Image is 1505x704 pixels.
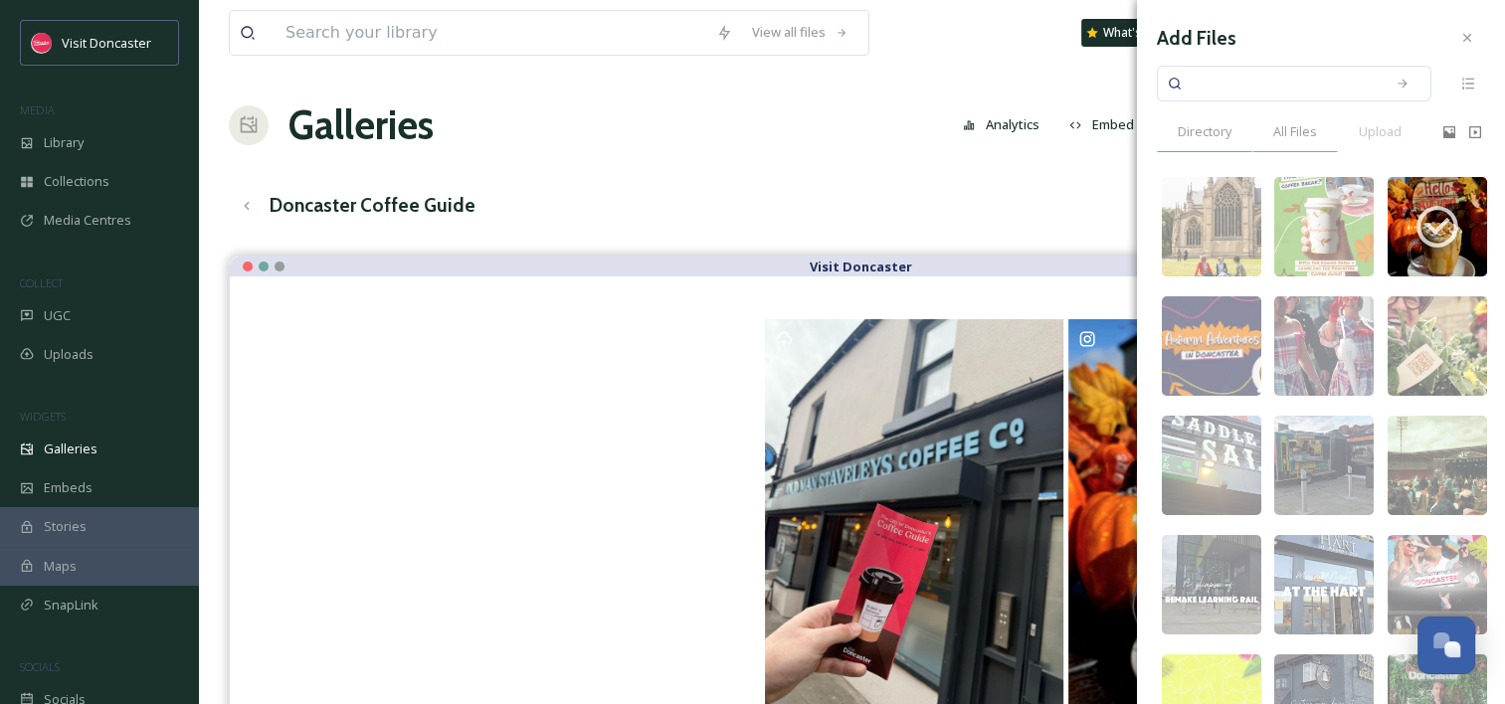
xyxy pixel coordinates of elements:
[1274,416,1374,515] img: b899632e-d4e9-40ac-b02a-70ec4d776fa3.jpg
[953,105,1059,144] a: Analytics
[810,258,912,275] strong: Visit Doncaster
[1388,535,1487,634] img: ccb0ec46-6270-4535-ac57-db39fe0198c9.jpg
[20,659,60,674] span: SOCIALS
[44,517,87,536] span: Stories
[1081,19,1181,47] a: What's New
[1059,105,1144,144] button: Embed
[1388,177,1487,276] img: 1e369a93-48fc-409f-8cfa-34aaa2f955b1.jpg
[1274,177,1374,276] img: 1ef0e6ab-3b7a-4380-abc6-b282ed44d497.jpg
[270,191,475,220] h3: Doncaster Coffee Guide
[1274,296,1374,396] img: 57364bcd-cc80-4040-a205-f19ee422f76e.jpg
[1417,616,1475,674] button: Open Chat
[20,102,55,117] span: MEDIA
[742,13,858,52] a: View all files
[1273,122,1317,141] span: All Files
[1178,122,1231,141] span: Directory
[288,95,434,155] a: Galleries
[1162,177,1261,276] img: 53b8d8b1-47ed-4907-a475-77c4a48ce02a.jpg
[44,172,109,191] span: Collections
[44,345,94,364] span: Uploads
[44,133,84,152] span: Library
[953,105,1049,144] button: Analytics
[1388,296,1487,396] img: 319f3052-0eab-4073-ac63-a2823320e804.jpg
[1359,122,1402,141] span: Upload
[44,557,77,576] span: Maps
[44,478,93,497] span: Embeds
[44,306,71,325] span: UGC
[44,596,98,615] span: SnapLink
[1274,535,1374,634] img: f3b67545-42d7-4aaa-bdfa-99c3a45f24cf.jpg
[276,11,706,55] input: Search your library
[1157,24,1236,53] h3: Add Files
[62,34,151,52] span: Visit Doncaster
[20,409,66,424] span: WIDGETS
[1162,416,1261,515] img: 5346283d-6f5b-4433-9d33-c0169e4e5581.jpg
[20,275,63,290] span: COLLECT
[1162,535,1261,634] img: ae32c208-ee7d-4d6a-befe-7ecb5478d294.jpg
[1388,416,1487,515] img: e3a0c8f4-84b3-4773-aa32-2715eb9a8ef9.jpg
[44,440,97,458] span: Galleries
[44,211,131,230] span: Media Centres
[32,33,52,53] img: visit%20logo%20fb.jpg
[1162,296,1261,396] img: c3147595-4988-4c0e-a73d-10df6e8b50fd.jpg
